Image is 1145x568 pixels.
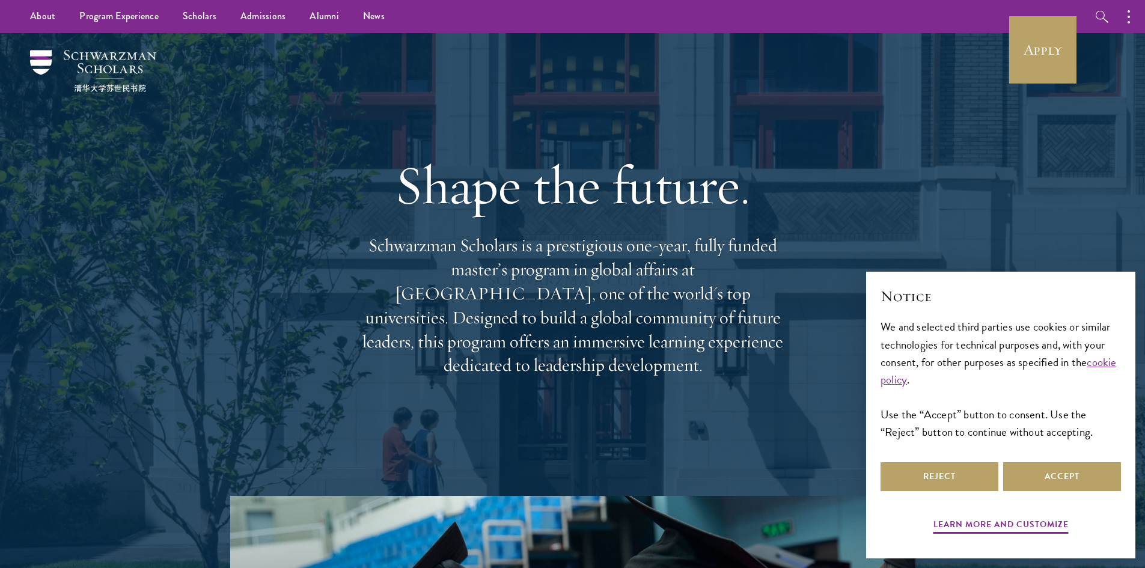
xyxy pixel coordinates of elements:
a: Apply [1009,16,1076,84]
h2: Notice [881,286,1121,307]
h1: Shape the future. [356,151,789,219]
img: Schwarzman Scholars [30,50,156,92]
button: Accept [1003,462,1121,491]
p: Schwarzman Scholars is a prestigious one-year, fully funded master’s program in global affairs at... [356,234,789,377]
button: Reject [881,462,998,491]
div: We and selected third parties use cookies or similar technologies for technical purposes and, wit... [881,318,1121,440]
a: cookie policy [881,353,1117,388]
button: Learn more and customize [933,517,1069,536]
